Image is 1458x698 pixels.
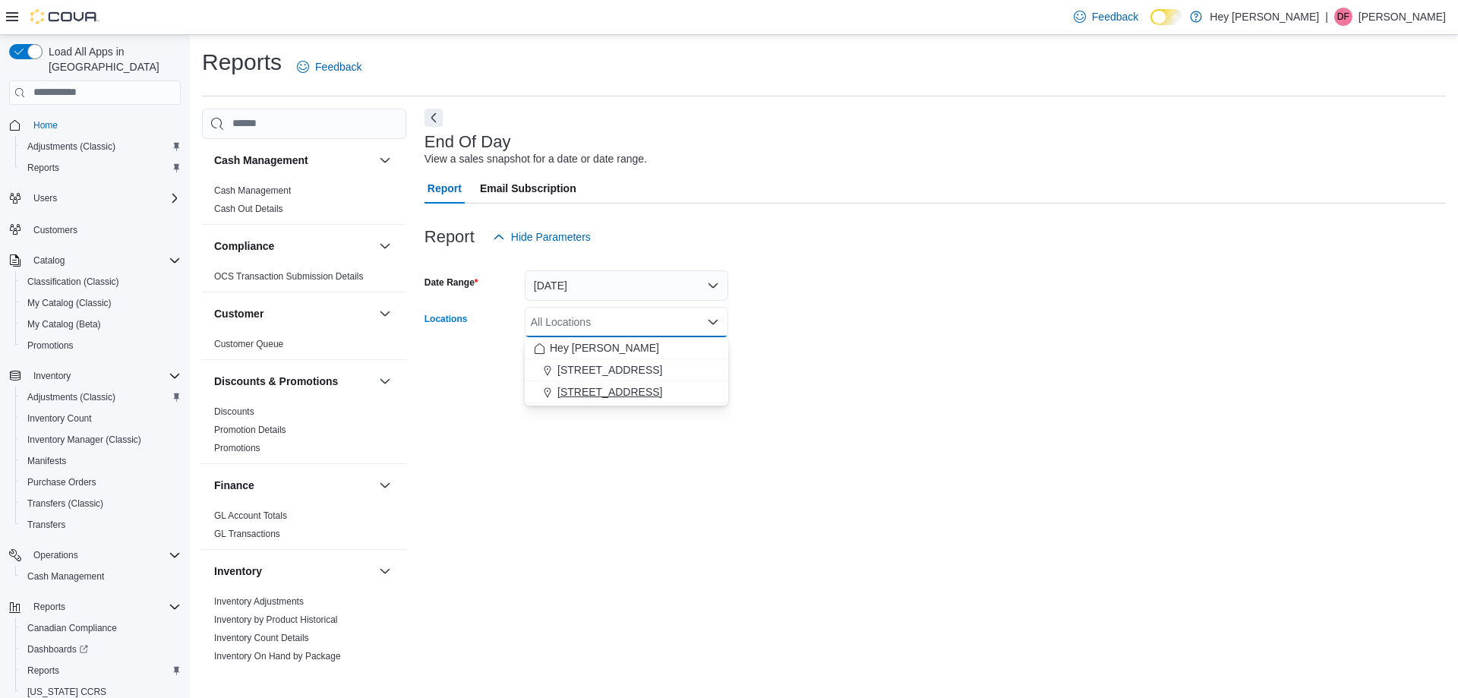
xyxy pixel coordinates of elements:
[21,409,181,428] span: Inventory Count
[511,229,591,245] span: Hide Parameters
[214,529,280,539] a: GL Transactions
[214,650,341,662] span: Inventory On Hand by Package
[21,619,181,637] span: Canadian Compliance
[3,545,187,566] button: Operations
[33,370,71,382] span: Inventory
[27,189,181,207] span: Users
[214,204,283,214] a: Cash Out Details
[214,153,373,168] button: Cash Management
[27,221,84,239] a: Customers
[33,254,65,267] span: Catalog
[27,340,74,352] span: Promotions
[557,384,662,400] span: [STREET_ADDRESS]
[428,173,462,204] span: Report
[21,662,65,680] a: Reports
[214,374,338,389] h3: Discounts & Promotions
[21,452,181,470] span: Manifests
[21,473,103,491] a: Purchase Orders
[27,476,96,488] span: Purchase Orders
[21,137,181,156] span: Adjustments (Classic)
[21,431,181,449] span: Inventory Manager (Classic)
[202,267,406,292] div: Compliance
[21,159,65,177] a: Reports
[27,367,77,385] button: Inventory
[214,614,338,625] a: Inventory by Product Historical
[33,601,65,613] span: Reports
[214,424,286,436] span: Promotion Details
[376,305,394,323] button: Customer
[291,52,368,82] a: Feedback
[1334,8,1352,26] div: Dawna Fuller
[3,188,187,209] button: Users
[33,119,58,131] span: Home
[214,338,283,350] span: Customer Queue
[27,455,66,467] span: Manifests
[202,507,406,549] div: Finance
[214,185,291,196] a: Cash Management
[424,228,475,246] h3: Report
[214,306,264,321] h3: Customer
[1359,8,1446,26] p: [PERSON_NAME]
[424,151,647,167] div: View a sales snapshot for a date or date range.
[21,294,181,312] span: My Catalog (Classic)
[214,528,280,540] span: GL Transactions
[15,493,187,514] button: Transfers (Classic)
[27,598,181,616] span: Reports
[214,271,364,282] a: OCS Transaction Submission Details
[550,340,659,355] span: Hey [PERSON_NAME]
[214,510,287,521] a: GL Account Totals
[315,59,361,74] span: Feedback
[214,478,254,493] h3: Finance
[3,596,187,617] button: Reports
[27,434,141,446] span: Inventory Manager (Classic)
[214,596,304,607] a: Inventory Adjustments
[15,639,187,660] a: Dashboards
[525,337,728,359] button: Hey [PERSON_NAME]
[30,9,99,24] img: Cova
[21,137,121,156] a: Adjustments (Classic)
[27,318,101,330] span: My Catalog (Beta)
[214,425,286,435] a: Promotion Details
[480,173,576,204] span: Email Subscription
[21,388,121,406] a: Adjustments (Classic)
[33,549,78,561] span: Operations
[21,567,181,586] span: Cash Management
[27,412,92,425] span: Inventory Count
[376,237,394,255] button: Compliance
[202,182,406,224] div: Cash Management
[202,403,406,463] div: Discounts & Promotions
[3,218,187,240] button: Customers
[21,640,181,659] span: Dashboards
[21,494,109,513] a: Transfers (Classic)
[214,614,338,626] span: Inventory by Product Historical
[214,406,254,417] a: Discounts
[15,335,187,356] button: Promotions
[214,153,308,168] h3: Cash Management
[33,192,57,204] span: Users
[27,116,64,134] a: Home
[27,276,119,288] span: Classification (Classic)
[27,497,103,510] span: Transfers (Classic)
[21,516,71,534] a: Transfers
[21,336,181,355] span: Promotions
[1337,8,1349,26] span: DF
[424,276,478,289] label: Date Range
[15,450,187,472] button: Manifests
[21,388,181,406] span: Adjustments (Classic)
[27,546,84,564] button: Operations
[3,250,187,271] button: Catalog
[376,151,394,169] button: Cash Management
[214,651,341,662] a: Inventory On Hand by Package
[424,133,511,151] h3: End Of Day
[15,408,187,429] button: Inventory Count
[214,632,309,644] span: Inventory Count Details
[21,273,181,291] span: Classification (Classic)
[15,566,187,587] button: Cash Management
[27,367,181,385] span: Inventory
[21,315,181,333] span: My Catalog (Beta)
[214,203,283,215] span: Cash Out Details
[21,159,181,177] span: Reports
[15,514,187,535] button: Transfers
[27,519,65,531] span: Transfers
